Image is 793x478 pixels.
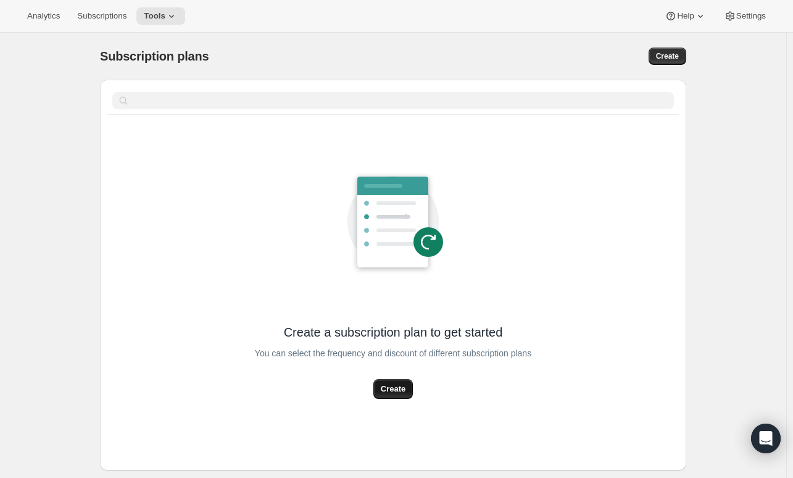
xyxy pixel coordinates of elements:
[736,11,766,21] span: Settings
[649,48,686,65] button: Create
[136,7,185,25] button: Tools
[70,7,134,25] button: Subscriptions
[751,424,781,453] div: Open Intercom Messenger
[657,7,713,25] button: Help
[255,345,531,362] span: You can select the frequency and discount of different subscription plans
[381,383,405,395] span: Create
[284,324,503,341] span: Create a subscription plan to get started
[144,11,165,21] span: Tools
[100,49,209,63] span: Subscription plans
[20,7,67,25] button: Analytics
[656,51,679,61] span: Create
[716,7,773,25] button: Settings
[373,379,413,399] button: Create
[677,11,694,21] span: Help
[77,11,127,21] span: Subscriptions
[27,11,60,21] span: Analytics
